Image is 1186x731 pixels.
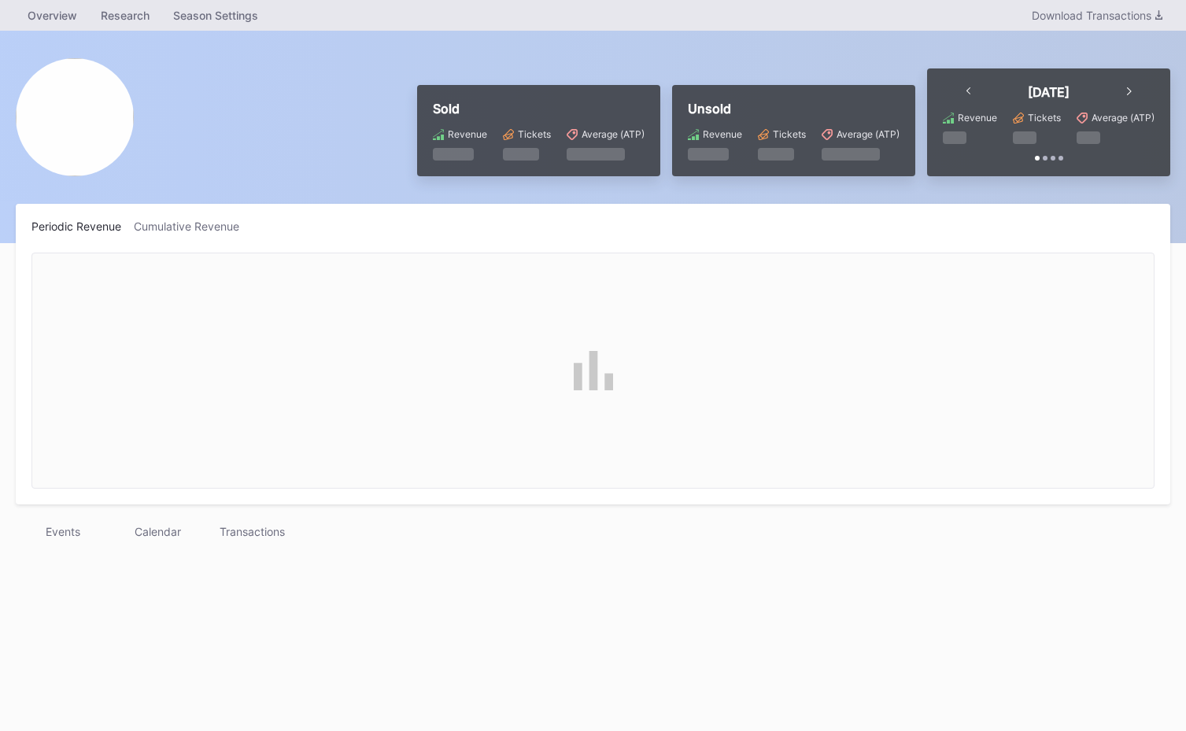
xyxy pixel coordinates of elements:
div: Sold [433,101,645,116]
div: Download Transactions [1032,9,1162,22]
div: Average (ATP) [582,128,645,140]
div: Tickets [518,128,551,140]
div: Unsold [688,101,900,116]
a: Overview [16,4,89,27]
div: [DATE] [1028,84,1070,100]
div: Periodic Revenue [31,220,134,233]
div: Tickets [1028,112,1061,124]
div: Events [16,520,110,543]
div: Calendar [110,520,205,543]
a: Research [89,4,161,27]
div: Cumulative Revenue [134,220,252,233]
button: Download Transactions [1024,5,1170,26]
div: Revenue [448,128,487,140]
div: Transactions [205,520,299,543]
div: Revenue [703,128,742,140]
div: Tickets [773,128,806,140]
div: Average (ATP) [837,128,900,140]
a: Season Settings [161,4,270,27]
div: Revenue [958,112,997,124]
div: Average (ATP) [1092,112,1155,124]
